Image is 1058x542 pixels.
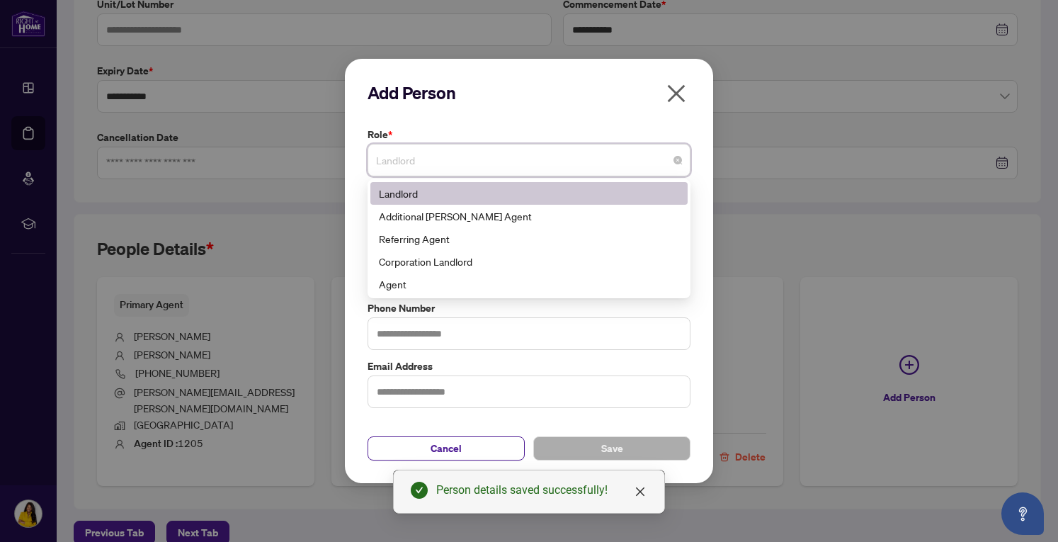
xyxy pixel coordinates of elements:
[665,82,688,105] span: close
[632,484,648,499] a: Close
[368,436,525,461] button: Cancel
[368,81,690,104] h2: Add Person
[376,147,682,174] span: Landlord
[370,205,688,227] div: Additional RAHR Agent
[1001,492,1044,535] button: Open asap
[368,127,690,142] label: Role
[411,482,428,499] span: check-circle
[379,254,679,269] div: Corporation Landlord
[370,182,688,205] div: Landlord
[635,486,646,497] span: close
[673,156,682,164] span: close-circle
[533,436,690,461] button: Save
[368,300,690,316] label: Phone Number
[370,250,688,273] div: Corporation Landlord
[436,482,647,499] div: Person details saved successfully!
[379,186,679,201] div: Landlord
[379,231,679,247] div: Referring Agent
[379,276,679,292] div: Agent
[370,273,688,295] div: Agent
[370,227,688,250] div: Referring Agent
[368,358,690,374] label: Email Address
[379,208,679,224] div: Additional [PERSON_NAME] Agent
[431,437,462,460] span: Cancel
